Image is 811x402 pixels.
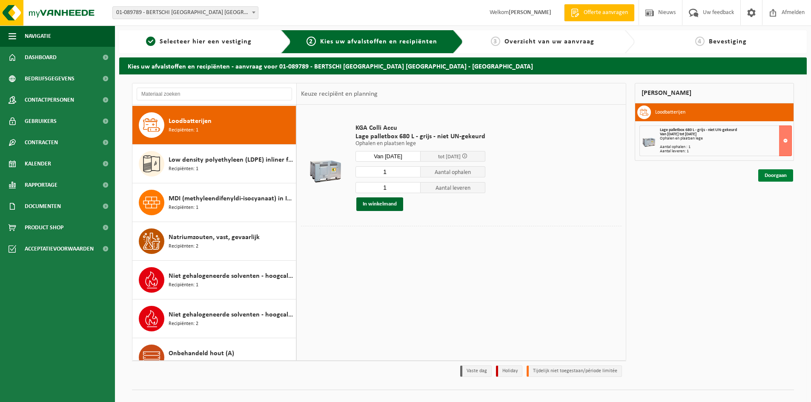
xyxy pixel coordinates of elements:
button: MDI (methyleendifenyldi-isocyanaat) in IBC Recipiënten: 1 [132,183,296,222]
span: Offerte aanvragen [582,9,630,17]
span: Recipiënten: 1 [169,281,198,289]
span: Bevestiging [709,38,747,45]
span: 4 [695,37,705,46]
span: Lage palletbox 680 L - grijs - niet UN-gekeurd [355,132,485,141]
span: Documenten [25,196,61,217]
span: 3 [491,37,500,46]
span: Recipiënten: 1 [169,165,198,173]
span: tot [DATE] [438,154,461,160]
button: Loodbatterijen Recipiënten: 1 [132,106,296,145]
h2: Kies uw afvalstoffen en recipiënten - aanvraag voor 01-089789 - BERTSCHI [GEOGRAPHIC_DATA] [GEOGR... [119,57,807,74]
span: Aantal ophalen [421,166,486,177]
button: Low density polyethyleen (LDPE) inliner folie, naturel, los Recipiënten: 1 [132,145,296,183]
span: Navigatie [25,26,51,47]
li: Tijdelijk niet toegestaan/période limitée [527,365,622,377]
button: In winkelmand [356,197,403,211]
button: Natriumzouten, vast, gevaarlijk Recipiënten: 2 [132,222,296,261]
span: Kalender [25,153,51,174]
li: Holiday [496,365,522,377]
h3: Loodbatterijen [655,105,685,119]
span: Niet gehalogeneerde solventen - hoogcalorisch in 200lt-vat [169,271,294,281]
span: Contactpersonen [25,89,74,111]
span: Selecteer hier een vestiging [160,38,252,45]
span: Product Shop [25,217,63,238]
strong: [PERSON_NAME] [509,9,551,16]
button: Onbehandeld hout (A) Recipiënten: 3 [132,338,296,377]
a: Offerte aanvragen [564,4,634,21]
span: Recipiënten: 3 [169,359,198,367]
button: Niet gehalogeneerde solventen - hoogcalorisch in 200lt-vat Recipiënten: 1 [132,261,296,299]
input: Selecteer datum [355,151,421,162]
div: Keuze recipiënt en planning [297,83,382,105]
a: 1Selecteer hier een vestiging [123,37,274,47]
span: Recipiënten: 1 [169,126,198,134]
span: Natriumzouten, vast, gevaarlijk [169,232,260,242]
div: Ophalen en plaatsen lege [660,137,791,141]
span: Recipiënten: 2 [169,320,198,328]
span: 01-089789 - BERTSCHI BELGIUM NV - ANTWERPEN [112,6,258,19]
div: [PERSON_NAME] [635,83,794,103]
span: Recipiënten: 2 [169,242,198,251]
span: MDI (methyleendifenyldi-isocyanaat) in IBC [169,194,294,204]
span: Gebruikers [25,111,57,132]
span: Rapportage [25,174,57,196]
span: KGA Colli Accu [355,124,485,132]
span: Contracten [25,132,58,153]
span: Dashboard [25,47,57,68]
span: Onbehandeld hout (A) [169,348,234,359]
strong: Van [DATE] tot [DATE] [660,132,696,137]
span: Bedrijfsgegevens [25,68,75,89]
span: Recipiënten: 1 [169,204,198,212]
span: Acceptatievoorwaarden [25,238,94,259]
p: Ophalen en plaatsen lege [355,141,485,147]
span: 01-089789 - BERTSCHI BELGIUM NV - ANTWERPEN [113,7,258,19]
div: Aantal leveren: 1 [660,149,791,154]
input: Materiaal zoeken [137,88,292,100]
span: 2 [307,37,316,46]
a: Doorgaan [758,169,793,182]
span: 1 [146,37,155,46]
span: Overzicht van uw aanvraag [504,38,594,45]
span: Aantal leveren [421,182,486,193]
span: Loodbatterijen [169,116,212,126]
span: Low density polyethyleen (LDPE) inliner folie, naturel, los [169,155,294,165]
li: Vaste dag [460,365,492,377]
span: Lage palletbox 680 L - grijs - niet UN-gekeurd [660,128,737,132]
div: Aantal ophalen : 1 [660,145,791,149]
button: Niet gehalogeneerde solventen - hoogcalorisch in kleinverpakking Recipiënten: 2 [132,299,296,338]
span: Kies uw afvalstoffen en recipiënten [320,38,437,45]
span: Niet gehalogeneerde solventen - hoogcalorisch in kleinverpakking [169,310,294,320]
